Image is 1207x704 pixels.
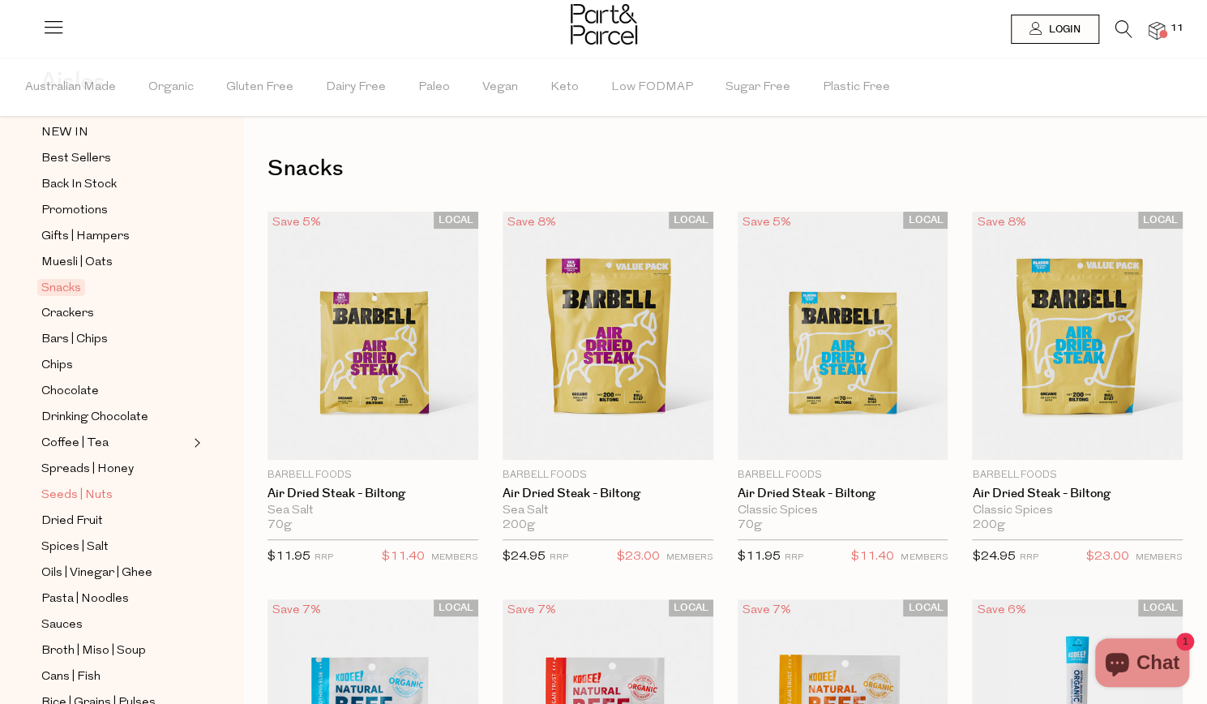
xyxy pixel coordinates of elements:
[41,122,189,143] a: NEW IN
[268,212,478,461] img: Air Dried Steak - Biltong
[190,433,201,453] button: Expand/Collapse Coffee | Tea
[738,487,948,501] a: Air Dried Steak - Biltong
[41,641,189,661] a: Broth | Miso | Soup
[903,212,948,229] span: LOCAL
[901,553,948,562] small: MEMBERS
[41,434,109,453] span: Coffee | Tea
[972,212,1183,461] img: Air Dried Steak - Biltong
[148,59,194,116] span: Organic
[41,382,99,401] span: Chocolate
[41,227,130,247] span: Gifts | Hampers
[268,551,310,563] span: $11.95
[41,642,146,661] span: Broth | Miso | Soup
[725,59,790,116] span: Sugar Free
[972,518,1004,533] span: 200g
[41,564,152,583] span: Oils | Vinegar | Ghee
[41,381,189,401] a: Chocolate
[41,537,189,557] a: Spices | Salt
[972,504,1183,518] div: Classic Spices
[1086,547,1129,568] span: $23.00
[41,329,189,350] a: Bars | Chips
[268,150,1183,187] h1: Snacks
[326,59,386,116] span: Dairy Free
[1019,553,1038,562] small: RRP
[666,553,713,562] small: MEMBERS
[503,487,713,501] a: Air Dried Steak - Biltong
[1011,15,1099,44] a: Login
[972,551,1015,563] span: $24.95
[41,668,101,687] span: Cans | Fish
[434,212,478,229] span: LOCAL
[611,59,693,116] span: Low FODMAP
[503,599,561,621] div: Save 7%
[41,512,103,531] span: Dried Fruit
[226,59,293,116] span: Gluten Free
[41,149,111,169] span: Best Sellers
[669,212,713,229] span: LOCAL
[37,279,85,296] span: Snacks
[431,553,478,562] small: MEMBERS
[738,518,762,533] span: 70g
[41,407,189,427] a: Drinking Chocolate
[41,616,83,635] span: Sauces
[785,553,803,562] small: RRP
[669,599,713,616] span: LOCAL
[972,212,1030,234] div: Save 8%
[41,304,94,324] span: Crackers
[503,518,535,533] span: 200g
[41,408,148,427] span: Drinking Chocolate
[503,504,713,518] div: Sea Salt
[41,486,113,505] span: Seeds | Nuts
[41,615,189,635] a: Sauces
[268,504,478,518] div: Sea Salt
[550,553,568,562] small: RRP
[503,212,713,461] img: Air Dried Steak - Biltong
[268,468,478,483] p: Barbell Foods
[738,504,948,518] div: Classic Spices
[972,468,1183,483] p: Barbell Foods
[851,547,894,568] span: $11.40
[972,599,1030,621] div: Save 6%
[41,590,129,609] span: Pasta | Noodles
[41,148,189,169] a: Best Sellers
[41,460,134,479] span: Spreads | Honey
[315,553,333,562] small: RRP
[1166,21,1188,36] span: 11
[738,212,796,234] div: Save 5%
[571,4,637,45] img: Part&Parcel
[503,212,561,234] div: Save 8%
[41,538,109,557] span: Spices | Salt
[41,355,189,376] a: Chips
[41,252,189,273] a: Muesli | Oats
[41,226,189,247] a: Gifts | Hampers
[482,59,518,116] span: Vegan
[738,599,796,621] div: Save 7%
[738,551,781,563] span: $11.95
[503,551,546,563] span: $24.95
[903,599,948,616] span: LOCAL
[738,468,948,483] p: Barbell Foods
[268,599,326,621] div: Save 7%
[41,201,108,221] span: Promotions
[550,59,579,116] span: Keto
[41,433,189,453] a: Coffee | Tea
[268,487,478,501] a: Air Dried Steak - Biltong
[41,174,189,195] a: Back In Stock
[41,278,189,298] a: Snacks
[434,599,478,616] span: LOCAL
[41,511,189,531] a: Dried Fruit
[268,212,326,234] div: Save 5%
[1136,553,1183,562] small: MEMBERS
[41,485,189,505] a: Seeds | Nuts
[41,253,113,273] span: Muesli | Oats
[823,59,890,116] span: Plastic Free
[41,667,189,687] a: Cans | Fish
[1138,212,1183,229] span: LOCAL
[25,59,116,116] span: Australian Made
[41,123,88,143] span: NEW IN
[41,589,189,609] a: Pasta | Noodles
[41,175,117,195] span: Back In Stock
[1138,599,1183,616] span: LOCAL
[41,356,73,376] span: Chips
[503,468,713,483] p: Barbell Foods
